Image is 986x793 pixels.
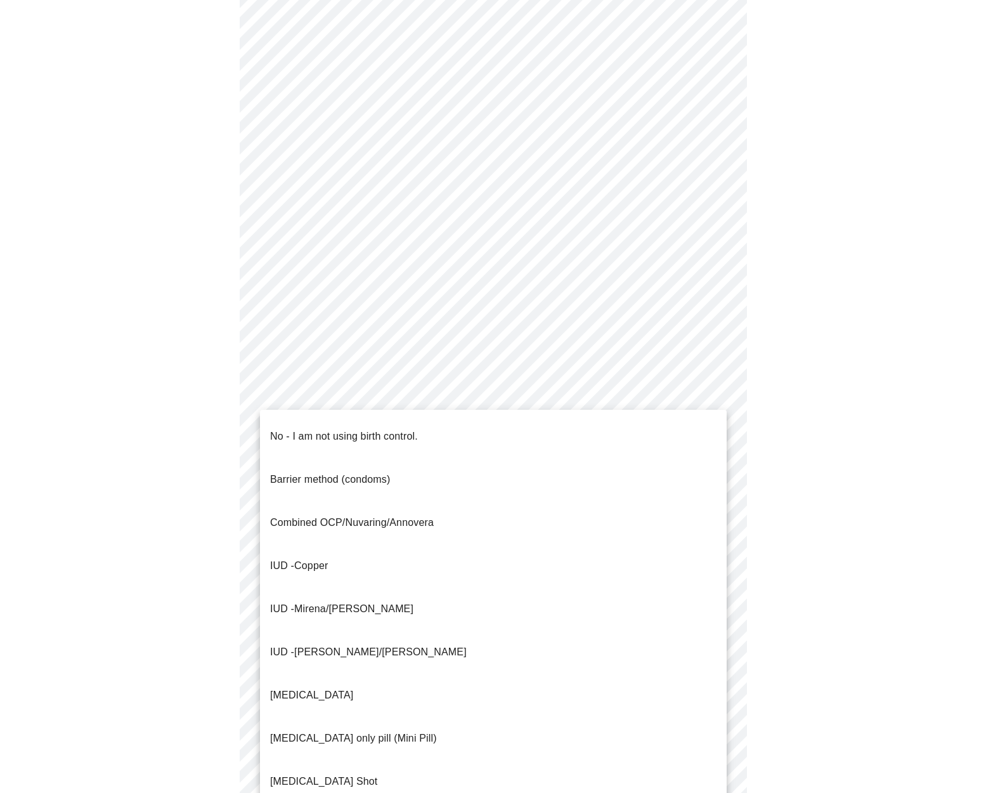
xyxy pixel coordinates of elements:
p: IUD - [270,601,413,617]
p: Copper [270,558,328,573]
p: [PERSON_NAME]/[PERSON_NAME] [270,645,467,660]
span: IUD - [270,560,294,571]
p: [MEDICAL_DATA] [270,688,353,703]
p: Combined OCP/Nuvaring/Annovera [270,515,434,530]
p: No - I am not using birth control. [270,429,418,444]
p: [MEDICAL_DATA] only pill (Mini Pill) [270,731,437,746]
p: [MEDICAL_DATA] Shot [270,774,377,789]
p: Barrier method (condoms) [270,472,390,487]
span: IUD - [270,646,294,657]
span: Mirena/[PERSON_NAME] [294,603,413,614]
